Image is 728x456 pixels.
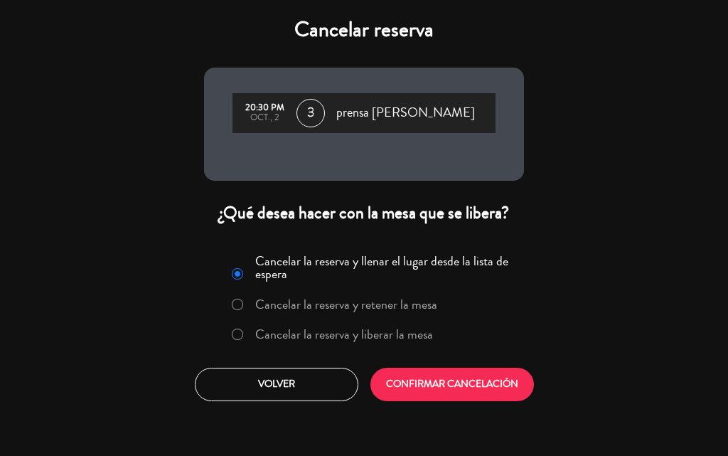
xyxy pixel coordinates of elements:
[255,328,433,341] label: Cancelar la reserva y liberar la mesa
[255,298,437,311] label: Cancelar la reserva y retener la mesa
[255,255,515,280] label: Cancelar la reserva y llenar el lugar desde la lista de espera
[296,99,325,127] span: 3
[204,202,524,224] div: ¿Qué desea hacer con la mesa que se libera?
[195,368,358,401] button: Volver
[336,102,475,124] span: prensa [PERSON_NAME]
[240,113,289,123] div: oct., 2
[370,368,534,401] button: CONFIRMAR CANCELACIÓN
[204,17,524,43] h4: Cancelar reserva
[240,103,289,113] div: 20:30 PM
